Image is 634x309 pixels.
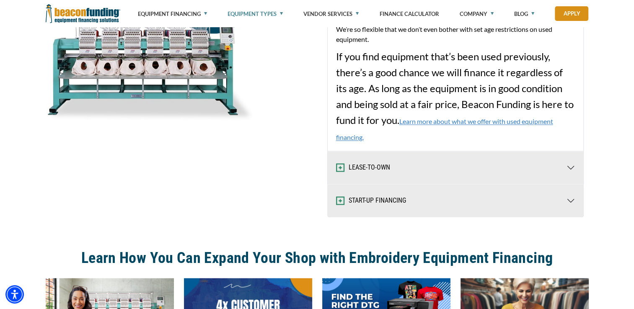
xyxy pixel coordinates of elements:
p: We’re so flexible that we don’t even bother with set age restrictions on used equipment. [336,24,575,44]
a: Learn more about what we offer with used equipment financing. [336,117,553,141]
img: Expand and Collapse Icon [336,163,344,172]
button: START-UP FINANCING [328,184,583,217]
img: Expand and Collapse Icon [336,196,344,205]
span: If you find equipment that’s been used previously, there’s a good chance we will finance it regar... [336,24,575,142]
div: Accessibility Menu [5,285,24,304]
button: LEASE-TO-OWN [328,151,583,184]
a: Apply [555,6,588,21]
a: Learn How You Can Expand Your Shop with Embroidery Equipment Financing [46,251,589,265]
